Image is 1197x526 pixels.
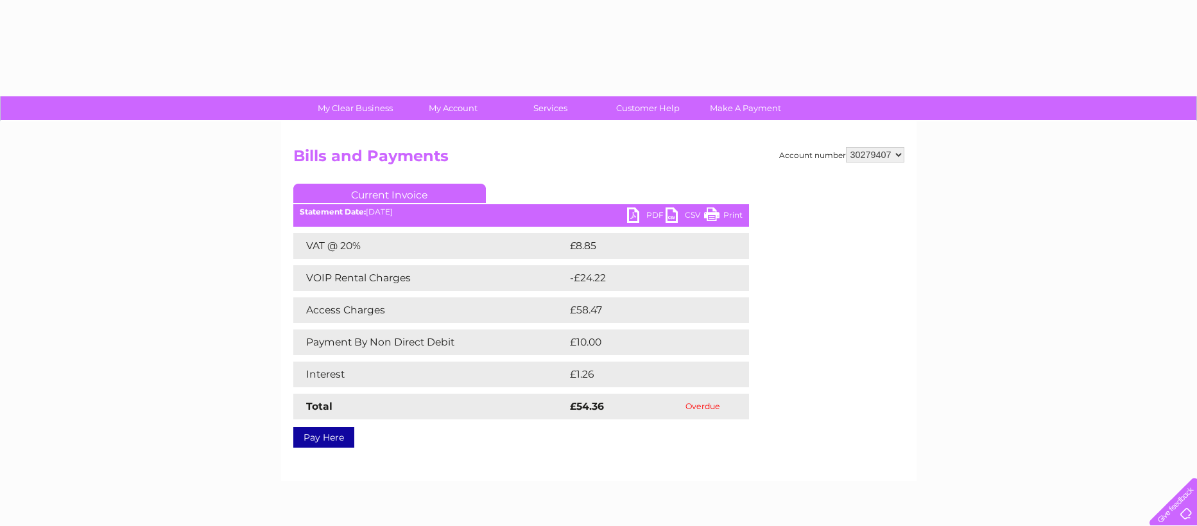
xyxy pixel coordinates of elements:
[293,207,749,216] div: [DATE]
[704,207,743,226] a: Print
[293,265,567,291] td: VOIP Rental Charges
[779,147,904,162] div: Account number
[300,207,366,216] b: Statement Date:
[293,233,567,259] td: VAT @ 20%
[293,329,567,355] td: Payment By Non Direct Debit
[567,265,725,291] td: -£24.22
[627,207,666,226] a: PDF
[567,297,723,323] td: £58.47
[567,329,723,355] td: £10.00
[302,96,408,120] a: My Clear Business
[400,96,506,120] a: My Account
[567,362,718,387] td: £1.26
[293,297,567,323] td: Access Charges
[293,184,486,203] a: Current Invoice
[567,233,719,259] td: £8.85
[693,96,798,120] a: Make A Payment
[293,362,567,387] td: Interest
[595,96,701,120] a: Customer Help
[306,400,332,412] strong: Total
[293,147,904,171] h2: Bills and Payments
[293,427,354,448] a: Pay Here
[570,400,604,412] strong: £54.36
[657,394,748,419] td: Overdue
[666,207,704,226] a: CSV
[497,96,603,120] a: Services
